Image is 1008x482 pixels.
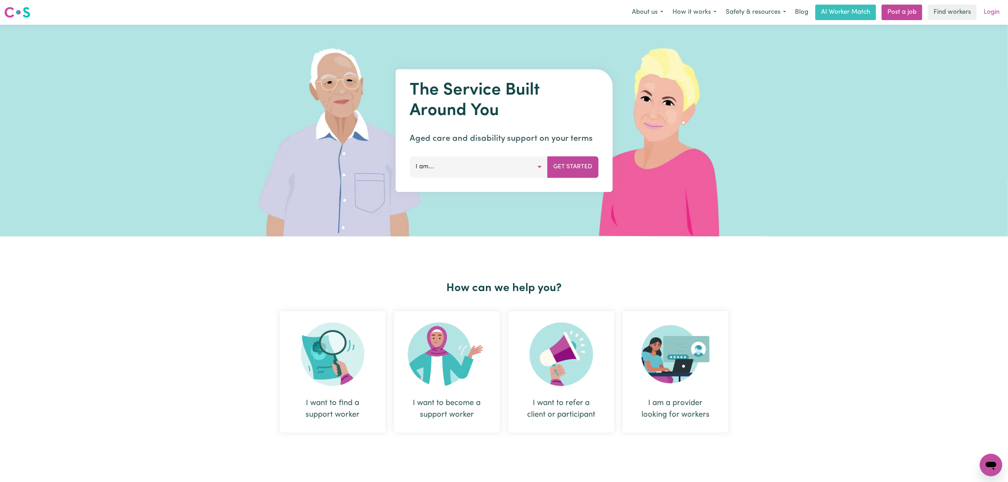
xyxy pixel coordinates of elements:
[410,156,548,177] button: I am...
[525,397,597,421] div: I want to refer a client or participant
[815,5,876,20] a: AI Worker Match
[791,5,813,20] a: Blog
[668,5,721,20] button: How it works
[882,5,922,20] a: Post a job
[627,5,668,20] button: About us
[979,5,1004,20] a: Login
[4,6,30,19] img: Careseekers logo
[547,156,598,177] button: Get Started
[280,311,386,433] div: I want to find a support worker
[410,80,598,121] h1: The Service Built Around You
[530,323,593,386] img: Refer
[410,132,598,145] p: Aged care and disability support on your terms
[297,397,369,421] div: I want to find a support worker
[508,311,614,433] div: I want to refer a client or participant
[408,323,486,386] img: Become Worker
[394,311,500,433] div: I want to become a support worker
[411,397,483,421] div: I want to become a support worker
[721,5,791,20] button: Safety & resources
[928,5,977,20] a: Find workers
[623,311,729,433] div: I am a provider looking for workers
[276,282,733,295] h2: How can we help you?
[640,397,712,421] div: I am a provider looking for workers
[641,323,710,386] img: Provider
[980,454,1002,476] iframe: Button to launch messaging window, conversation in progress
[301,323,364,386] img: Search
[4,4,30,20] a: Careseekers logo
